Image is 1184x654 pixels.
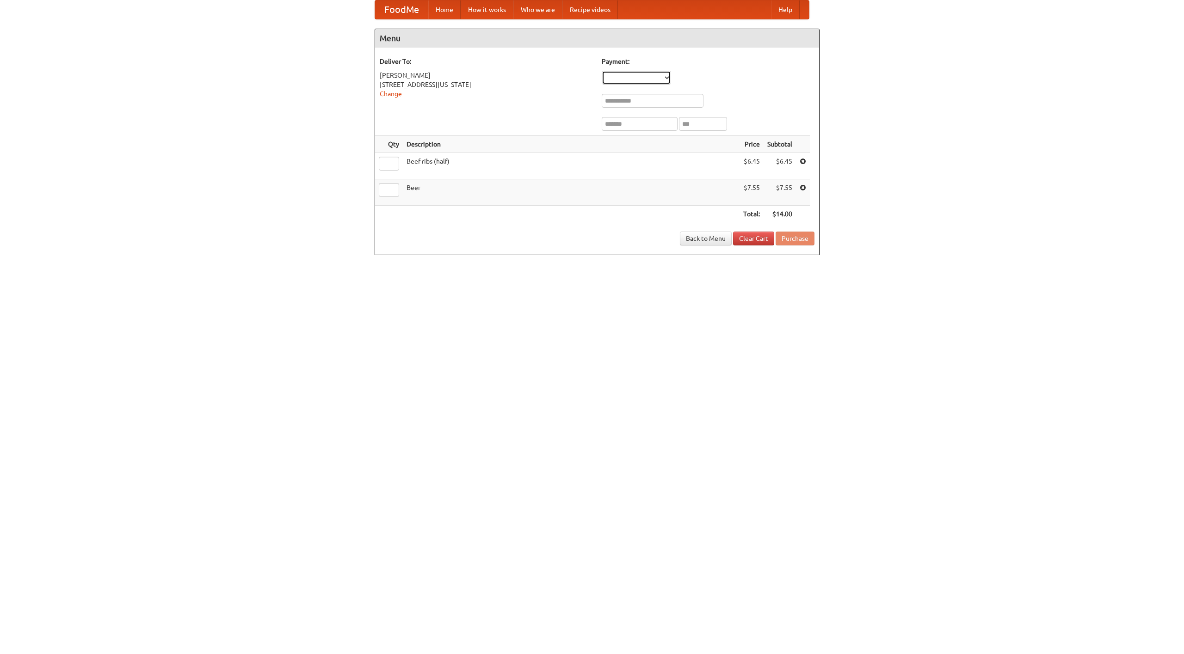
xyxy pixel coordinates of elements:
[764,153,796,179] td: $6.45
[380,71,592,80] div: [PERSON_NAME]
[428,0,461,19] a: Home
[602,57,814,66] h5: Payment:
[764,179,796,206] td: $7.55
[375,29,819,48] h4: Menu
[740,179,764,206] td: $7.55
[740,136,764,153] th: Price
[740,153,764,179] td: $6.45
[776,232,814,245] button: Purchase
[403,153,740,179] td: Beef ribs (half)
[403,179,740,206] td: Beer
[680,232,732,245] a: Back to Menu
[375,0,428,19] a: FoodMe
[513,0,562,19] a: Who we are
[380,57,592,66] h5: Deliver To:
[733,232,774,245] a: Clear Cart
[764,206,796,223] th: $14.00
[461,0,513,19] a: How it works
[771,0,800,19] a: Help
[562,0,618,19] a: Recipe videos
[764,136,796,153] th: Subtotal
[380,90,402,98] a: Change
[740,206,764,223] th: Total:
[375,136,403,153] th: Qty
[380,80,592,89] div: [STREET_ADDRESS][US_STATE]
[403,136,740,153] th: Description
